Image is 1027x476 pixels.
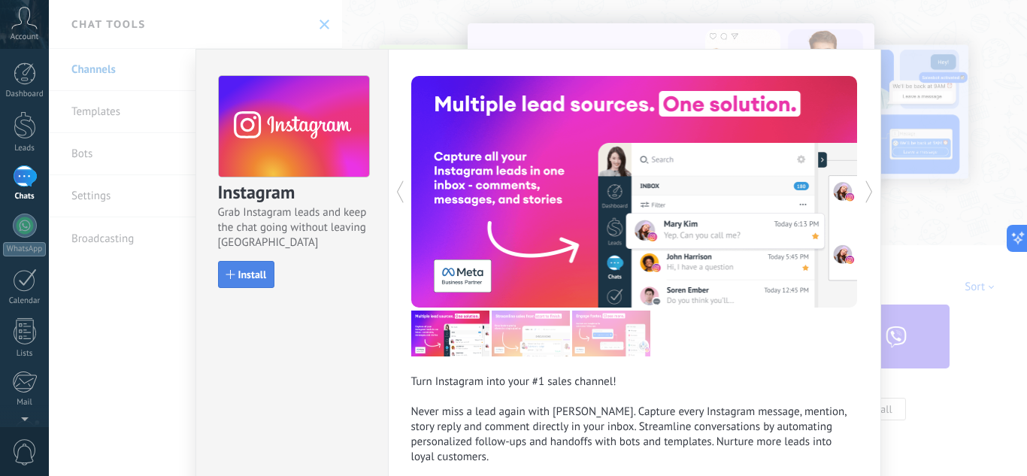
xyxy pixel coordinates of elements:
[218,180,368,205] h3: Instagram
[492,311,570,356] img: com_instagram_tour_2_en.png
[238,269,267,280] span: Install
[572,311,650,356] img: com_instagram_tour_3_en.png
[218,205,368,250] span: Grab Instagram leads and keep the chat going without leaving [GEOGRAPHIC_DATA]
[3,296,47,306] div: Calendar
[411,311,489,356] img: com_instagram_tour_1_en.png
[11,32,38,42] span: Account
[3,89,47,99] div: Dashboard
[218,261,275,288] button: Install
[3,192,47,202] div: Chats
[3,144,47,153] div: Leads
[3,242,46,256] div: WhatsApp
[3,398,47,408] div: Mail
[3,349,47,359] div: Lists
